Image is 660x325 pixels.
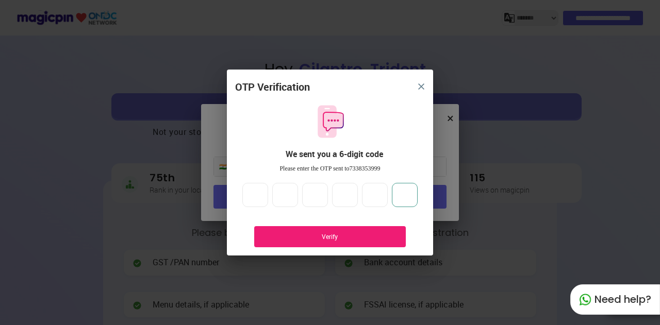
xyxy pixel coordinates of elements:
button: close [412,77,431,96]
div: Verify [270,232,390,241]
div: Please enter the OTP sent to 7338353999 [235,164,425,173]
img: whatapp_green.7240e66a.svg [579,294,591,306]
img: 8zTxi7IzMsfkYqyYgBgfvSHvmzQA9juT1O3mhMgBDT8p5s20zMZ2JbefE1IEBlkXHwa7wAFxGwdILBLhkAAAAASUVORK5CYII= [418,83,424,90]
div: We sent you a 6-digit code [243,148,425,160]
img: otpMessageIcon.11fa9bf9.svg [312,104,348,139]
div: Need help? [570,284,660,315]
div: OTP Verification [235,80,310,95]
